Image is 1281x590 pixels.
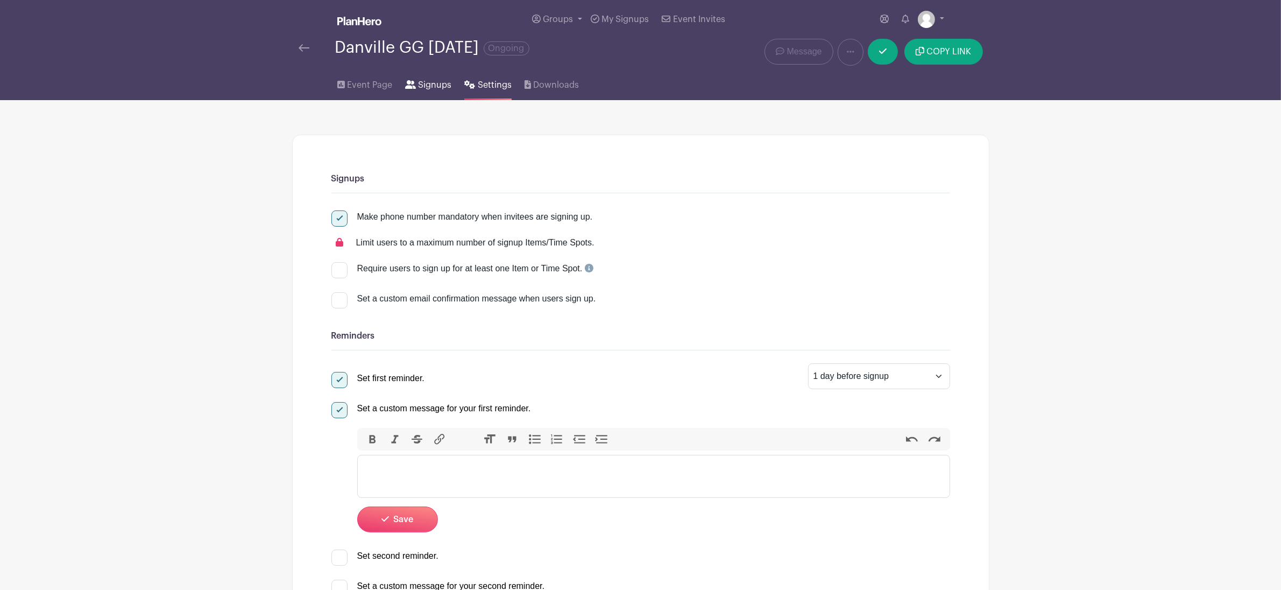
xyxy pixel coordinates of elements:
button: Increase Level [591,432,613,446]
img: default-ce2991bfa6775e67f084385cd625a349d9dcbb7a52a09fb2fda1e96e2d18dcdb.png [918,11,935,28]
a: Set second reminder. [331,551,438,560]
span: Event Page [347,79,392,92]
a: Set first reminder. [331,374,424,383]
span: Signups [418,79,451,92]
button: Link [428,432,451,446]
button: COPY LINK [904,39,982,65]
span: Downloads [533,79,579,92]
div: Set second reminder. [357,550,438,563]
div: Set a custom email confirmation message when users sign up. [357,292,950,305]
h6: Signups [331,174,950,184]
img: logo_white-6c42ec7e38ccf1d336a20a19083b03d10ae64f83f12c07503d8b9e83406b4c7d.svg [337,17,381,25]
span: COPY LINK [927,47,972,56]
button: Save [357,507,438,532]
button: Italic [384,432,406,446]
button: Redo [923,432,946,446]
button: Strikethrough [406,432,429,446]
div: Make phone number mandatory when invitees are signing up. [357,210,593,223]
button: Numbers [546,432,568,446]
div: Require users to sign up for at least one Item or Time Spot. [357,262,593,275]
div: Set first reminder. [357,372,424,385]
button: Bullets [523,432,546,446]
a: Settings [464,66,511,100]
button: Bold [362,432,384,446]
a: Event Page [337,66,392,100]
div: Danville GG [DATE] [335,39,529,57]
span: Event Invites [673,15,725,24]
a: Downloads [525,66,579,100]
span: Message [787,45,822,58]
span: Groups [543,15,573,24]
span: Save [393,515,413,524]
button: Undo [901,432,923,446]
span: Settings [478,79,512,92]
div: Set a custom message for your first reminder. [357,402,531,415]
button: Decrease Level [568,432,591,446]
h6: Reminders [331,331,950,341]
span: My Signups [601,15,649,24]
span: Ongoing [484,41,529,55]
a: Set a custom message for your first reminder. [331,404,531,413]
a: Signups [405,66,451,100]
img: back-arrow-29a5d9b10d5bd6ae65dc969a981735edf675c4d7a1fe02e03b50dbd4ba3cdb55.svg [299,44,309,52]
button: Heading [479,432,501,446]
button: Quote [501,432,523,446]
a: Message [765,39,833,65]
div: Limit users to a maximum number of signup Items/Time Spots. [356,236,595,249]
